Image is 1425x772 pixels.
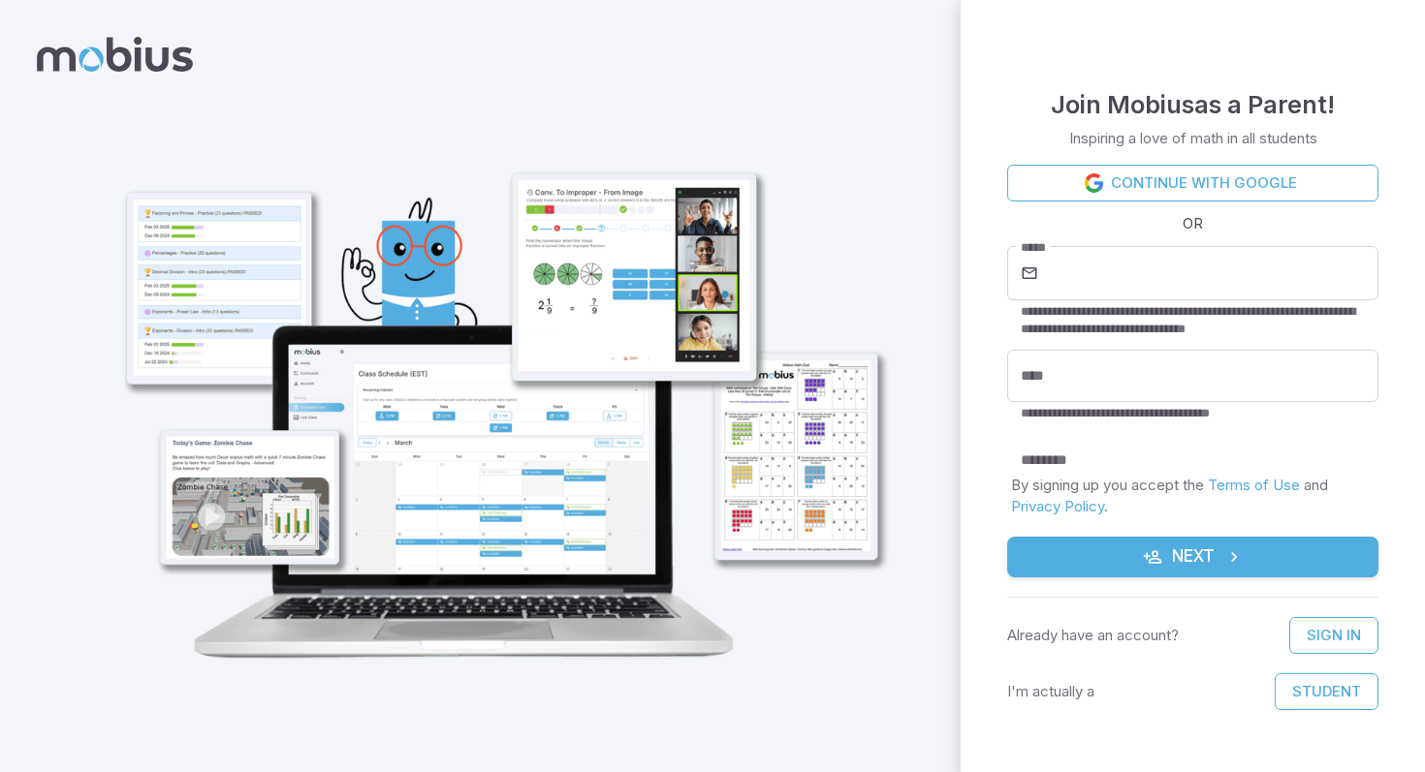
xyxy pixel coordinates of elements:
[1178,213,1208,234] span: OR
[1275,673,1378,710] button: Student
[1011,497,1104,515] a: Privacy Policy
[1289,617,1378,654] a: Sign In
[1208,476,1300,494] a: Terms of Use
[1007,165,1378,201] a: Continue with Google
[1051,85,1335,124] h4: Join Mobius as a Parent !
[85,82,904,683] img: parent_1-illustration
[1011,475,1375,517] p: By signing up you accept the and .
[1007,681,1094,702] p: I'm actually a
[1069,128,1317,149] p: Inspiring a love of math in all students
[1007,537,1378,577] button: Next
[1007,625,1179,646] p: Already have an account?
